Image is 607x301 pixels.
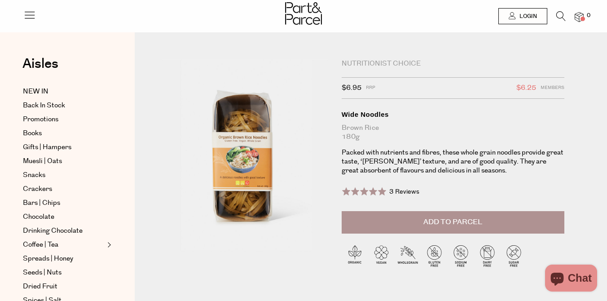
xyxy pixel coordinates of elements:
span: RRP [366,82,375,94]
a: Books [23,128,105,139]
span: 0 [585,12,593,20]
img: P_P-ICONS-Live_Bec_V11_Wholegrain.svg [395,243,421,269]
a: Login [498,8,547,24]
img: P_P-ICONS-Live_Bec_V11_Vegan.svg [368,243,395,269]
span: Bars | Chips [23,198,60,208]
img: P_P-ICONS-Live_Bec_V11_Sodium_Free.svg [448,243,474,269]
span: 3 Reviews [389,187,419,196]
span: $6.95 [342,82,361,94]
a: Crackers [23,184,105,195]
span: Dried Fruit [23,281,57,292]
span: Chocolate [23,212,54,222]
a: Dried Fruit [23,281,105,292]
a: Snacks [23,170,105,181]
span: Back In Stock [23,100,65,111]
span: Members [541,82,564,94]
a: Aisles [22,57,58,80]
div: Wide Noodles [342,110,564,119]
a: Drinking Chocolate [23,226,105,236]
a: Spreads | Honey [23,253,105,264]
span: Login [517,13,537,20]
span: Add to Parcel [423,217,482,227]
img: P_P-ICONS-Live_Bec_V11_Gluten_Free.svg [421,243,448,269]
a: 0 [575,12,584,22]
span: Muesli | Oats [23,156,62,167]
button: Add to Parcel [342,211,564,234]
a: Coffee | Tea [23,239,105,250]
span: Spreads | Honey [23,253,73,264]
img: P_P-ICONS-Live_Bec_V11_Dairy_Free.svg [474,243,501,269]
a: Bars | Chips [23,198,105,208]
img: Wide Noodles [162,59,328,256]
span: Promotions [23,114,58,125]
p: Packed with nutrients and fibres, these whole grain noodles provide great taste, ‘[PERSON_NAME]’ ... [342,148,564,175]
span: Crackers [23,184,52,195]
span: $6.25 [516,82,536,94]
img: P_P-ICONS-Live_Bec_V11_Organic.svg [342,243,368,269]
span: Drinking Chocolate [23,226,83,236]
a: Back In Stock [23,100,105,111]
a: Muesli | Oats [23,156,105,167]
span: Seeds | Nuts [23,267,62,278]
img: P_P-ICONS-Live_Bec_V11_Sugar_Free.svg [501,243,527,269]
span: Aisles [22,54,58,74]
div: Brown Rice 180g [342,124,564,142]
a: Gifts | Hampers [23,142,105,153]
a: Seeds | Nuts [23,267,105,278]
span: Coffee | Tea [23,239,58,250]
a: Chocolate [23,212,105,222]
span: Books [23,128,42,139]
span: Gifts | Hampers [23,142,71,153]
span: Snacks [23,170,45,181]
a: Promotions [23,114,105,125]
div: Nutritionist Choice [342,59,564,68]
inbox-online-store-chat: Shopify online store chat [542,265,600,294]
a: NEW IN [23,86,105,97]
span: NEW IN [23,86,48,97]
button: Expand/Collapse Coffee | Tea [105,239,111,250]
img: Part&Parcel [285,2,322,25]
